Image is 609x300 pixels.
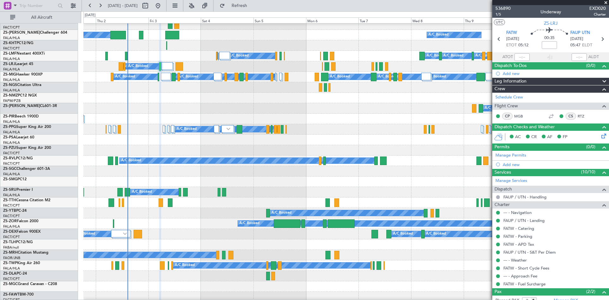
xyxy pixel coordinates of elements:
[3,219,17,223] span: ZS-ZOR
[503,273,537,279] a: --- - Approach Fee
[3,41,16,45] span: ZS-KHT
[3,83,17,87] span: ZS-NGS
[3,104,40,108] span: ZS-[PERSON_NAME]
[485,103,505,113] div: A/C Booked
[3,83,41,87] a: ZS-NGSCitation Ultra
[3,73,16,77] span: ZS-MIG
[3,136,16,139] span: ZS-PSA
[85,13,95,18] div: [DATE]
[3,57,20,61] a: FALA/HLA
[3,282,18,286] span: ZS-MGC
[7,12,69,23] button: All Aircraft
[3,198,50,202] a: ZS-TTHCessna Citation M2
[3,198,16,202] span: ZS-TTH
[3,67,20,72] a: FALA/HLA
[3,115,15,118] span: ZS-PIR
[503,218,545,223] a: FAUP / UTN - Landing
[503,162,606,167] div: Add new
[3,293,17,297] span: ZS-FAW
[566,113,576,120] div: CS
[494,169,511,176] span: Services
[494,78,527,85] span: Leg Information
[3,245,19,250] a: FABA/null
[272,208,291,218] div: A/C Booked
[253,17,306,23] div: Sun 5
[582,42,592,49] span: ELDT
[132,187,152,197] div: A/C Booked
[589,5,606,12] span: EXD020
[3,77,20,82] a: FALA/HLA
[570,42,580,49] span: 05:47
[429,30,449,40] div: A/C Booked
[96,17,148,23] div: Thu 2
[502,113,513,120] div: CP
[229,51,249,61] div: A/C Booked
[3,161,20,166] a: FACT/CPT
[506,30,517,36] span: FATW
[3,31,40,35] span: ZS-[PERSON_NAME]
[393,229,413,239] div: A/C Booked
[3,157,33,160] a: ZS-RVLPC12/NG
[3,282,57,286] a: ZS-MGCGrand Caravan - C208
[494,85,505,93] span: Crew
[544,35,554,41] span: 00:35
[108,3,138,9] span: [DATE] - [DATE]
[3,230,41,234] a: ZS-DEXFalcon 900EX
[495,12,511,17] span: 1/5
[3,52,16,56] span: ZS-LMF
[19,1,56,10] input: Trip Number
[3,157,16,160] span: ZS-RVL
[586,62,595,69] span: (0/0)
[3,167,16,171] span: ZS-SGC
[426,72,446,82] div: A/C Booked
[494,186,512,193] span: Dispatch
[3,272,16,276] span: ZS-DLA
[201,17,253,23] div: Sat 4
[3,62,33,66] a: ZS-LRJLearjet 45
[306,17,359,23] div: Mon 6
[3,167,50,171] a: ZS-SGCChallenger 601-3A
[3,125,51,129] a: ZS-PPGSuper King Air 200
[3,115,39,118] a: ZS-PIRBeech 1900D
[503,226,534,231] a: FATW - Catering
[503,242,534,247] a: FATW - APD Tax
[3,98,21,103] a: FAPM/PZB
[3,266,20,271] a: FALA/HLA
[518,42,528,49] span: 05:12
[3,36,20,40] a: FALA/HLA
[3,62,15,66] span: ZS-LRJ
[3,119,20,124] a: FALA/HLA
[426,229,446,239] div: A/C Booked
[3,146,51,150] a: ZS-PZUSuper King Air 200
[3,88,20,93] a: FALA/HLA
[178,72,198,82] div: A/C Booked
[3,272,27,276] a: ZS-DLAPC-24
[3,240,16,244] span: ZS-TLH
[3,188,16,192] span: ZS-SRU
[3,146,16,150] span: ZS-PZU
[3,125,16,129] span: ZS-PPG
[3,172,20,177] a: FALA/HLA
[503,265,549,271] a: FATW - Short Cycle Fees
[506,36,519,42] span: [DATE]
[494,19,505,25] button: UTC
[464,17,516,23] div: Thu 9
[3,230,16,234] span: ZS-DEX
[570,36,583,42] span: [DATE]
[495,152,526,159] a: Manage Permits
[3,209,16,213] span: ZS-YTB
[177,124,197,134] div: A/C Booked
[3,151,20,156] a: FACT/CPT
[544,20,558,27] span: ZS-LRJ
[503,234,532,239] a: FATW - Parking
[531,134,537,140] span: CR
[3,251,18,255] span: ZS-MRH
[3,209,27,213] a: ZS-YTBPC-24
[495,178,527,184] a: Manage Services
[226,3,253,8] span: Refresh
[3,25,20,30] a: FACT/CPT
[588,54,599,60] span: ALDT
[570,30,590,36] span: FAUP UTN
[514,53,530,61] input: --:--
[581,169,595,175] span: (10/10)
